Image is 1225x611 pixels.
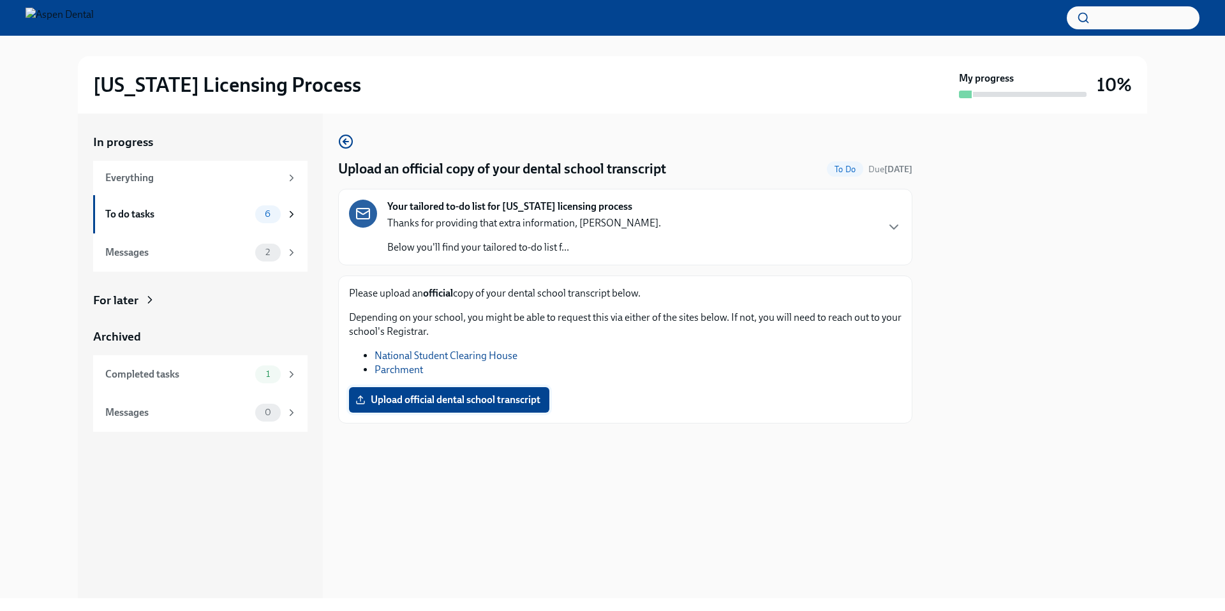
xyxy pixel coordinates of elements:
h2: [US_STATE] Licensing Process [93,72,361,98]
div: Messages [105,246,250,260]
span: 2 [258,247,278,257]
h4: Upload an official copy of your dental school transcript [338,159,666,179]
span: Upload official dental school transcript [358,394,540,406]
a: Everything [93,161,308,195]
span: To Do [827,165,863,174]
a: Messages0 [93,394,308,432]
span: 0 [257,408,279,417]
strong: My progress [959,71,1014,85]
img: Aspen Dental [26,8,94,28]
a: Completed tasks1 [93,355,308,394]
div: Everything [105,171,281,185]
a: Messages2 [93,233,308,272]
strong: Your tailored to-do list for [US_STATE] licensing process [387,200,632,214]
p: Please upload an copy of your dental school transcript below. [349,286,902,300]
div: To do tasks [105,207,250,221]
span: Due [868,164,912,175]
a: For later [93,292,308,309]
label: Upload official dental school transcript [349,387,549,413]
strong: [DATE] [884,164,912,175]
a: National Student Clearing House [375,350,517,362]
div: Completed tasks [105,367,250,381]
span: 1 [258,369,278,379]
a: In progress [93,134,308,151]
div: Messages [105,406,250,420]
p: Depending on your school, you might be able to request this via either of the sites below. If not... [349,311,902,339]
span: 6 [257,209,278,219]
div: For later [93,292,138,309]
a: Parchment [375,364,423,376]
p: Below you'll find your tailored to-do list f... [387,240,661,254]
h3: 10% [1097,73,1132,96]
p: Thanks for providing that extra information, [PERSON_NAME]. [387,216,661,230]
strong: official [423,287,453,299]
a: To do tasks6 [93,195,308,233]
a: Archived [93,328,308,345]
span: September 8th, 2025 10:00 [868,163,912,175]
